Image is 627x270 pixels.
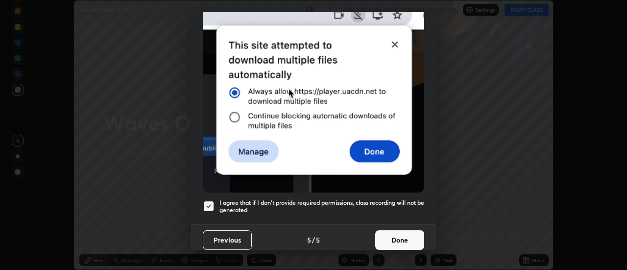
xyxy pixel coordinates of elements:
[219,199,424,214] h5: I agree that if I don't provide required permissions, class recording will not be generated
[312,235,315,245] h4: /
[316,235,320,245] h4: 5
[203,230,252,250] button: Previous
[307,235,311,245] h4: 5
[375,230,424,250] button: Done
